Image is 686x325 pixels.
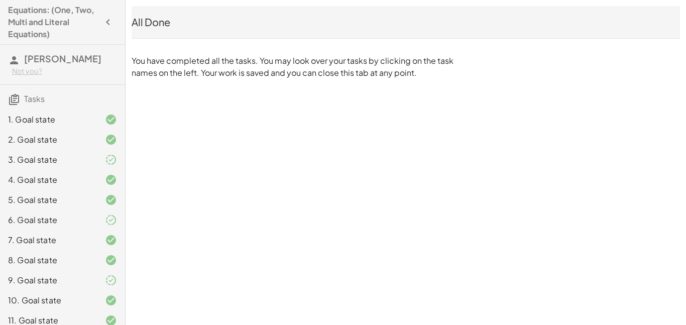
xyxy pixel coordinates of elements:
i: Task finished and part of it marked as correct. [105,214,117,226]
div: 1. Goal state [8,114,89,126]
div: 8. Goal state [8,254,89,266]
i: Task finished and correct. [105,254,117,266]
div: All Done [132,15,680,29]
div: 4. Goal state [8,174,89,186]
div: 2. Goal state [8,134,89,146]
div: Not you? [12,66,117,76]
i: Task finished and correct. [105,294,117,306]
div: 5. Goal state [8,194,89,206]
i: Task finished and part of it marked as correct. [105,154,117,166]
i: Task finished and correct. [105,194,117,206]
i: Task finished and correct. [105,134,117,146]
p: You have completed all the tasks. You may look over your tasks by clicking on the task names on t... [132,55,458,79]
div: 10. Goal state [8,294,89,306]
div: 7. Goal state [8,234,89,246]
i: Task finished and correct. [105,234,117,246]
div: 9. Goal state [8,274,89,286]
div: 6. Goal state [8,214,89,226]
div: 3. Goal state [8,154,89,166]
h4: Equations: (One, Two, Multi and Literal Equations) [8,4,99,40]
span: [PERSON_NAME] [24,53,101,64]
i: Task finished and correct. [105,114,117,126]
i: Task finished and correct. [105,174,117,186]
i: Task finished and part of it marked as correct. [105,274,117,286]
span: Tasks [24,93,45,104]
